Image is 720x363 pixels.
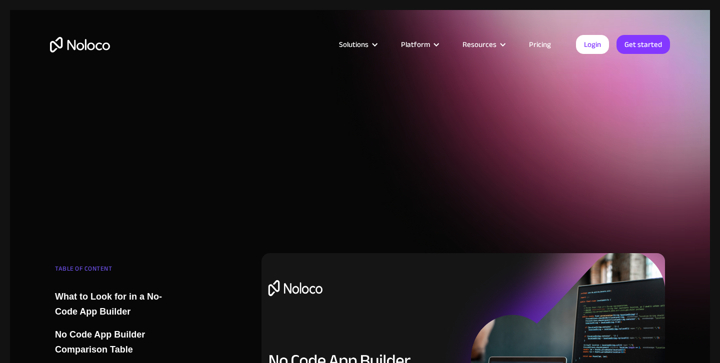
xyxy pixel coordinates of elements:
div: Resources [450,38,516,51]
a: Login [576,35,609,54]
div: Platform [388,38,450,51]
a: What to Look for in a No-Code App Builder [55,289,176,319]
div: Resources [462,38,496,51]
a: No Code App Builder Comparison Table [55,327,176,357]
div: TABLE OF CONTENT [55,261,176,281]
a: home [50,37,110,52]
div: Platform [401,38,430,51]
div: Solutions [326,38,388,51]
a: Pricing [516,38,563,51]
a: Get started [616,35,670,54]
div: Solutions [339,38,368,51]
